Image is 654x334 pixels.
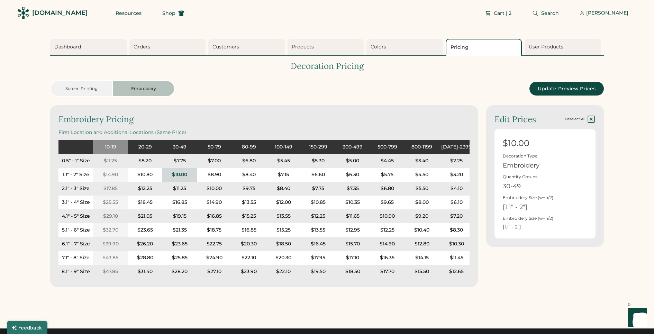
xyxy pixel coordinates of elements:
[103,227,118,234] div: $32.70
[450,254,463,261] div: $11.45
[208,157,221,164] div: $7.00
[103,185,118,192] div: $17.85
[174,157,186,164] div: $7.75
[276,241,291,247] div: $18.50
[451,185,463,192] div: $4.10
[586,10,628,17] div: [PERSON_NAME]
[138,157,152,164] div: $8.20
[62,268,90,275] div: 8.1" - 9" Size
[62,213,90,220] div: 4.1" - 5" Size
[58,129,470,136] div: First Location and Additional Locations (Same Price)
[276,268,291,275] div: $22.10
[503,203,527,211] div: [1.1" - 2"]
[503,224,521,231] div: [1.1" - 2"]
[62,199,90,206] div: 3.1" - 4" Size
[277,157,290,164] div: $5.45
[380,254,394,261] div: $16.35
[58,114,470,125] div: Embroidery Pricing
[450,213,463,220] div: $7.20
[207,241,222,247] div: $22.75
[137,171,153,178] div: $10.80
[62,157,90,164] div: 0.5" - 1" Size
[415,268,429,275] div: $15.50
[380,213,395,220] div: $10.90
[415,241,429,247] div: $12.80
[62,227,90,234] div: 5.1" - 6" Size
[345,227,360,234] div: $12.95
[207,227,221,234] div: $18.75
[172,254,188,261] div: $25.85
[621,303,651,333] iframe: Front Chat
[380,241,395,247] div: $14.90
[371,44,441,51] div: Colors
[138,199,153,206] div: $18.45
[381,185,394,192] div: $6.80
[278,171,289,178] div: $7.15
[62,254,90,261] div: 7.1" - 8" Size
[312,185,324,192] div: $7.75
[503,153,537,159] div: Decoration Type
[128,144,162,151] div: 20-29
[242,157,256,164] div: $6.80
[416,185,428,192] div: $5.50
[277,185,290,192] div: $8.40
[231,144,266,151] div: 80-99
[346,213,360,220] div: $11.65
[62,241,90,247] div: 6.1" - 7" Size
[138,213,152,220] div: $21.05
[172,241,188,247] div: $23.65
[311,227,325,234] div: $13.55
[301,144,335,151] div: 150-299
[565,117,585,121] div: Deselect All
[207,185,222,192] div: $10.00
[63,171,89,178] div: 1.1" - 2" Size
[346,157,359,164] div: $5.00
[93,144,128,151] div: 10-19
[494,11,511,16] span: Cart | 2
[415,213,428,220] div: $9.20
[162,11,175,16] span: Shop
[112,80,175,97] button: Embroidery
[529,44,599,51] div: User Products
[137,241,153,247] div: $26.20
[17,7,29,19] img: Rendered Logo - Screens
[494,114,536,125] div: Edit Prices
[50,80,112,97] button: Screen Printing
[345,268,360,275] div: $18.50
[381,171,393,178] div: $5.75
[276,199,291,206] div: $12.00
[137,254,153,261] div: $28.80
[380,268,394,275] div: $17.70
[103,213,118,220] div: $29.10
[312,157,325,164] div: $5.30
[335,144,370,151] div: 300-499
[103,199,118,206] div: $25.55
[103,268,118,275] div: $47.85
[311,268,326,275] div: $19.50
[346,171,359,178] div: $6.30
[311,213,325,220] div: $12.25
[529,82,604,96] button: Update Preview Prices
[62,185,90,192] div: 2.1" - 3" Size
[207,213,222,220] div: $16.85
[503,195,553,201] div: Embroidery Size (w+h/2)
[449,241,464,247] div: $10.30
[347,185,359,192] div: $7.35
[162,144,197,151] div: 30-49
[207,199,222,206] div: $14.90
[134,44,204,51] div: Orders
[415,254,429,261] div: $14.15
[381,157,394,164] div: $4.45
[207,268,221,275] div: $27.10
[32,9,88,17] div: [DOMAIN_NAME]
[242,227,256,234] div: $16.85
[503,216,553,222] div: Embroidery Size (w+h/2)
[242,213,256,220] div: $15.25
[292,44,362,51] div: Products
[206,254,222,261] div: $24.90
[311,171,325,178] div: $6.60
[173,227,187,234] div: $21.35
[276,213,291,220] div: $13.55
[50,60,604,72] div: Decoration Pricing
[172,199,187,206] div: $16.85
